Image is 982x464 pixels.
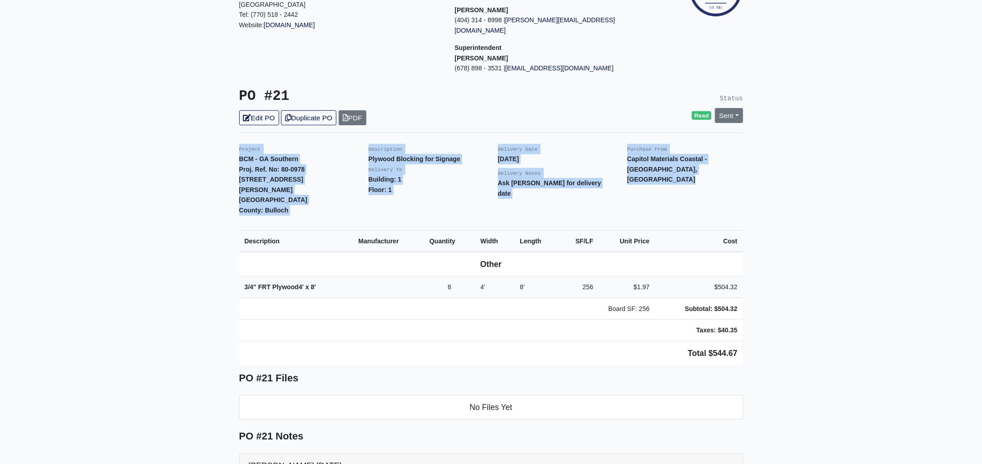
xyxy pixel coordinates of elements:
a: Sent [715,108,743,123]
small: Project [239,147,261,152]
span: 4' [299,283,304,291]
a: [DOMAIN_NAME] [264,21,315,29]
th: Unit Price [599,230,655,252]
td: 8 [424,276,475,298]
small: Delivery Date [498,147,538,152]
strong: [GEOGRAPHIC_DATA] [239,196,307,203]
strong: Plywood Blocking for Signage [369,155,461,163]
span: 8' [520,283,525,291]
h5: PO #21 Notes [239,430,743,442]
h5: PO #21 Files [239,372,743,384]
p: (678) 898 - 3531 | [455,63,657,74]
p: Capitol Materials Coastal - [GEOGRAPHIC_DATA], [GEOGRAPHIC_DATA] [627,154,743,185]
td: $504.32 [655,276,743,298]
th: SF/LF [559,230,599,252]
td: Total $544.67 [239,341,743,365]
strong: Ask [PERSON_NAME] for delivery date [498,179,602,197]
h3: PO #21 [239,88,484,105]
small: Delivery To [369,167,402,173]
li: No Files Yet [239,395,743,420]
th: Cost [655,230,743,252]
td: Taxes: $40.35 [655,320,743,341]
strong: Building: 1 [369,176,402,183]
small: Delivery Notes [498,171,541,176]
strong: Floor: 1 [369,186,392,193]
small: Purchase From [627,147,667,152]
strong: County: Bulloch [239,207,289,214]
th: Quantity [424,230,475,252]
td: $1.97 [599,276,655,298]
small: Status [720,95,743,102]
strong: [STREET_ADDRESS][PERSON_NAME] [239,176,304,193]
p: (404) 314 - 8998 | [455,15,657,35]
strong: [PERSON_NAME] [455,54,508,62]
a: PDF [339,110,366,125]
a: [PERSON_NAME][EMAIL_ADDRESS][DOMAIN_NAME] [455,16,615,34]
th: Width [475,230,514,252]
strong: [PERSON_NAME] [455,6,508,14]
p: Tel: (770) 518 - 2442 [239,10,441,20]
span: 8' [311,283,316,291]
span: Superintendent [455,44,502,51]
span: Read [692,111,711,120]
strong: Proj. Ref. No: 80-0978 [239,166,305,173]
td: 256 [559,276,599,298]
span: x [306,283,309,291]
b: Other [480,260,502,269]
td: Subtotal: $504.32 [655,298,743,320]
strong: [DATE] [498,155,519,163]
a: Duplicate PO [281,110,336,125]
a: [EMAIL_ADDRESS][DOMAIN_NAME] [505,64,614,72]
th: Length [514,230,559,252]
a: Edit PO [239,110,279,125]
strong: 3/4'' FRT Plywood [245,283,316,291]
span: Board SF: 256 [608,305,650,312]
small: Description [369,147,402,152]
th: Manufacturer [353,230,424,252]
span: 4' [480,283,485,291]
strong: BCM - GA Southern [239,155,299,163]
th: Description [239,230,353,252]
